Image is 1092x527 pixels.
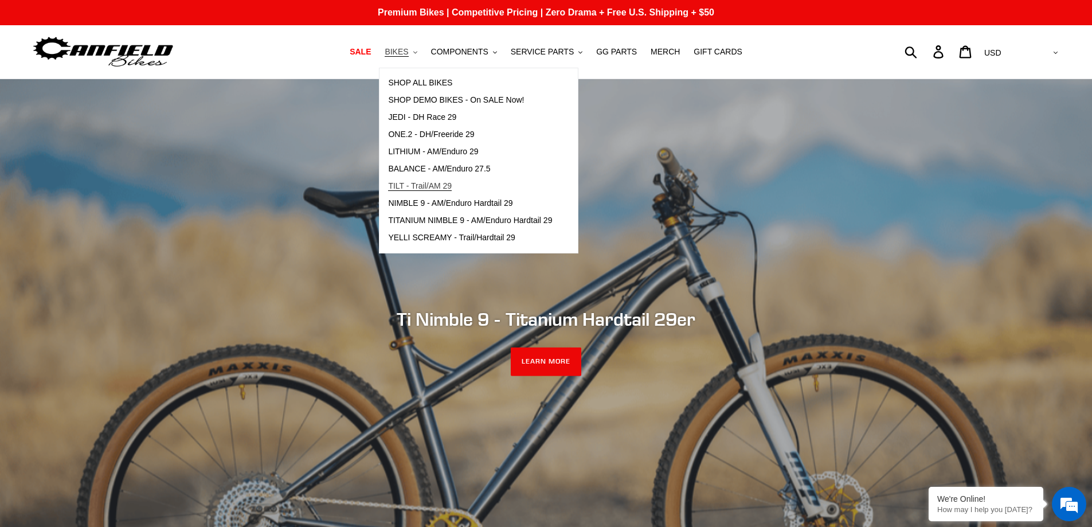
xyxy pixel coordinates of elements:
span: COMPONENTS [431,47,488,57]
button: SERVICE PARTS [505,44,588,60]
span: BALANCE - AM/Enduro 27.5 [388,164,490,174]
a: TILT - Trail/AM 29 [379,178,561,195]
span: SALE [350,47,371,57]
textarea: Type your message and hit 'Enter' [6,313,218,353]
div: Navigation go back [13,63,30,80]
a: LITHIUM - AM/Enduro 29 [379,143,561,161]
span: We're online! [66,145,158,260]
span: JEDI - DH Race 29 [388,112,456,122]
a: ONE.2 - DH/Freeride 29 [379,126,561,143]
span: TITANIUM NIMBLE 9 - AM/Enduro Hardtail 29 [388,216,552,225]
h2: Ti Nimble 9 - Titanium Hardtail 29er [234,309,859,330]
p: How may I help you today? [937,505,1035,514]
a: TITANIUM NIMBLE 9 - AM/Enduro Hardtail 29 [379,212,561,229]
div: We're Online! [937,494,1035,503]
span: GG PARTS [596,47,637,57]
div: Chat with us now [77,64,210,79]
span: SERVICE PARTS [511,47,574,57]
a: SHOP DEMO BIKES - On SALE Now! [379,92,561,109]
img: d_696896380_company_1647369064580_696896380 [37,57,65,86]
a: YELLI SCREAMY - Trail/Hardtail 29 [379,229,561,247]
span: NIMBLE 9 - AM/Enduro Hardtail 29 [388,198,512,208]
a: BALANCE - AM/Enduro 27.5 [379,161,561,178]
img: Canfield Bikes [32,34,175,70]
a: NIMBLE 9 - AM/Enduro Hardtail 29 [379,195,561,212]
a: LEARN MORE [511,348,581,376]
span: MERCH [651,47,680,57]
a: GIFT CARDS [688,44,748,60]
span: SHOP ALL BIKES [388,78,452,88]
span: TILT - Trail/AM 29 [388,181,452,191]
a: SHOP ALL BIKES [379,75,561,92]
span: BIKES [385,47,408,57]
span: YELLI SCREAMY - Trail/Hardtail 29 [388,233,515,243]
span: LITHIUM - AM/Enduro 29 [388,147,478,157]
div: Minimize live chat window [188,6,216,33]
span: ONE.2 - DH/Freeride 29 [388,130,474,139]
a: SALE [344,44,377,60]
a: GG PARTS [590,44,643,60]
button: COMPONENTS [425,44,503,60]
a: MERCH [645,44,686,60]
input: Search [911,39,940,64]
span: SHOP DEMO BIKES - On SALE Now! [388,95,524,105]
a: JEDI - DH Race 29 [379,109,561,126]
span: GIFT CARDS [694,47,742,57]
button: BIKES [379,44,422,60]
